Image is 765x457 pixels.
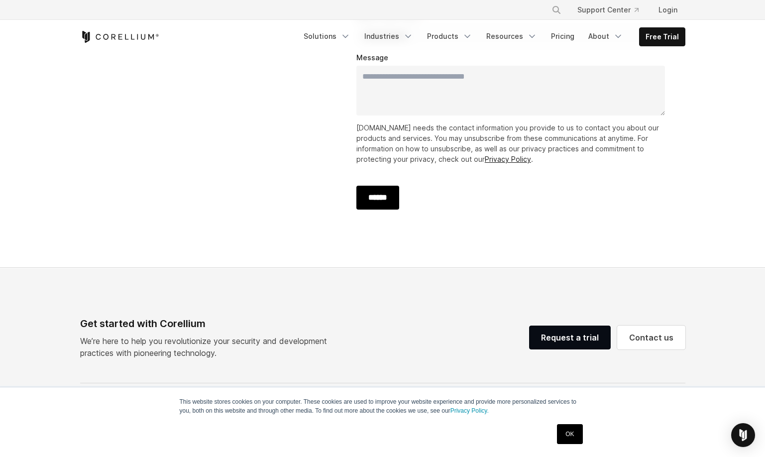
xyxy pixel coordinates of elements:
[547,1,565,19] button: Search
[298,27,685,46] div: Navigation Menu
[617,326,685,349] a: Contact us
[298,27,356,45] a: Solutions
[356,53,388,62] span: Message
[80,316,335,331] div: Get started with Corellium
[540,1,685,19] div: Navigation Menu
[731,423,755,447] div: Open Intercom Messenger
[356,122,669,164] p: [DOMAIN_NAME] needs the contact information you provide to us to contact you about our products a...
[651,1,685,19] a: Login
[80,31,159,43] a: Corellium Home
[640,28,685,46] a: Free Trial
[450,407,489,414] a: Privacy Policy.
[180,397,586,415] p: This website stores cookies on your computer. These cookies are used to improve your website expe...
[80,335,335,359] p: We’re here to help you revolutionize your security and development practices with pioneering tech...
[545,27,580,45] a: Pricing
[557,424,582,444] a: OK
[358,27,419,45] a: Industries
[529,326,611,349] a: Request a trial
[421,27,478,45] a: Products
[569,1,647,19] a: Support Center
[582,27,629,45] a: About
[485,155,531,163] a: Privacy Policy
[480,27,543,45] a: Resources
